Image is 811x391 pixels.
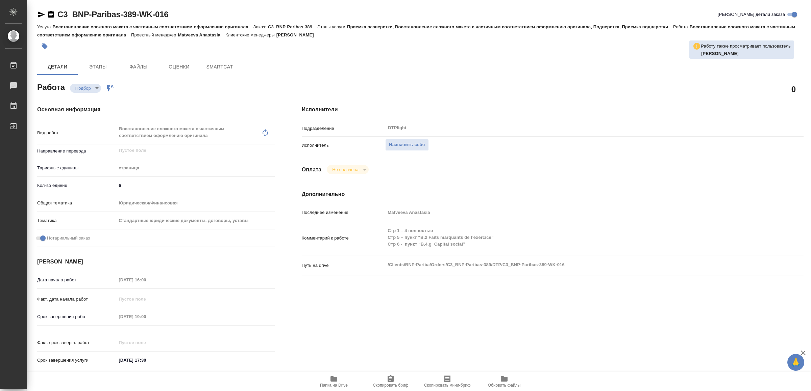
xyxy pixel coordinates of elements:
[37,165,116,171] p: Тарифные единицы
[253,24,268,29] p: Заказ:
[302,125,386,132] p: Подразделение
[37,217,116,224] p: Тематика
[82,63,114,71] span: Этапы
[791,83,796,95] h2: 0
[787,354,804,371] button: 🙏
[790,355,802,369] span: 🙏
[37,39,52,54] button: Добавить тэг
[347,24,673,29] p: Приемка разверстки, Восстановление сложного макета с частичным соответствием оформлению оригинала...
[116,338,175,347] input: Пустое поле
[37,258,275,266] h4: [PERSON_NAME]
[37,296,116,303] p: Факт. дата начала работ
[419,372,476,391] button: Скопировать мини-бриф
[37,277,116,283] p: Дата начала работ
[47,235,90,242] span: Нотариальный заказ
[37,200,116,206] p: Общая тематика
[163,63,195,71] span: Оценки
[37,106,275,114] h4: Основная информация
[116,180,274,190] input: ✎ Введи что-нибудь
[385,225,762,250] textarea: Стр 1 – 4 полностью Стр 5 – пункт “B.2 Faits marquants de l’exercice” Стр 6 - пункт “B.4.g Capita...
[37,24,52,29] p: Услуга
[116,312,175,322] input: Пустое поле
[385,207,762,217] input: Пустое поле
[37,357,116,364] p: Срок завершения услуги
[37,182,116,189] p: Кол-во единиц
[225,32,276,37] p: Клиентские менеджеры
[302,262,386,269] p: Путь на drive
[373,383,408,388] span: Скопировать бриф
[362,372,419,391] button: Скопировать бриф
[701,43,791,50] p: Работу также просматривает пользователь
[178,32,225,37] p: Matveeva Anastasia
[37,10,45,19] button: Скопировать ссылку для ЯМессенджера
[73,85,93,91] button: Подбор
[302,166,322,174] h4: Оплата
[37,148,116,155] p: Направление перевода
[116,197,274,209] div: Юридическая/Финансовая
[276,32,319,37] p: [PERSON_NAME]
[302,106,804,114] h4: Исполнители
[122,63,155,71] span: Файлы
[37,313,116,320] p: Срок завершения работ
[116,355,175,365] input: ✎ Введи что-нибудь
[37,130,116,136] p: Вид работ
[385,259,762,271] textarea: /Clients/BNP-Pariba/Orders/C3_BNP-Paribas-389/DTP/C3_BNP-Paribas-389-WK-016
[330,167,360,172] button: Не оплачена
[47,10,55,19] button: Скопировать ссылку
[131,32,178,37] p: Проектный менеджер
[424,383,470,388] span: Скопировать мини-бриф
[203,63,236,71] span: SmartCat
[718,11,785,18] span: [PERSON_NAME] детали заказа
[41,63,74,71] span: Детали
[302,190,804,198] h4: Дополнительно
[118,146,259,155] input: Пустое поле
[320,383,348,388] span: Папка на Drive
[57,10,168,19] a: C3_BNP-Paribas-389-WK-016
[488,383,521,388] span: Обновить файлы
[116,275,175,285] input: Пустое поле
[327,165,368,174] div: Подбор
[37,339,116,346] p: Факт. срок заверш. работ
[37,81,65,93] h2: Работа
[701,50,791,57] p: Панькина Анна
[389,141,425,149] span: Назначить себя
[116,294,175,304] input: Пустое поле
[116,162,274,174] div: страница
[116,215,274,226] div: Стандартные юридические документы, договоры, уставы
[302,209,386,216] p: Последнее изменение
[302,235,386,242] p: Комментарий к работе
[305,372,362,391] button: Папка на Drive
[673,24,690,29] p: Работа
[317,24,347,29] p: Этапы услуги
[268,24,317,29] p: C3_BNP-Paribas-389
[52,24,253,29] p: Восстановление сложного макета с частичным соответствием оформлению оригинала
[701,51,739,56] b: [PERSON_NAME]
[70,84,101,93] div: Подбор
[302,142,386,149] p: Исполнитель
[385,139,428,151] button: Назначить себя
[476,372,533,391] button: Обновить файлы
